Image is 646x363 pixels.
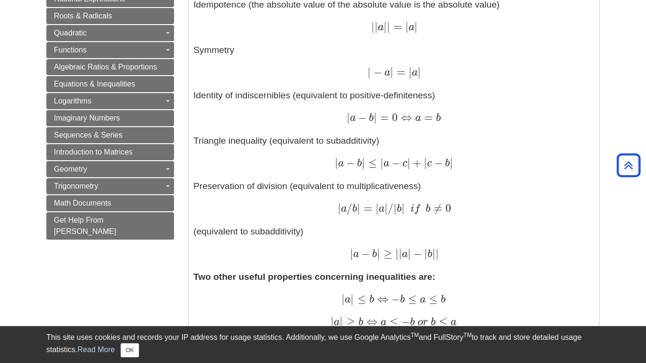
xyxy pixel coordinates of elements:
a: Read More [78,346,115,354]
a: Get Help From [PERSON_NAME] [46,212,174,240]
span: = [421,111,433,124]
span: | [436,247,439,260]
span: − [388,293,400,305]
span: b [355,158,362,169]
span: Get Help From [PERSON_NAME] [54,216,116,235]
span: Equations & Inequalities [54,80,135,88]
strong: Two other useful properties concerning inequalities are: [193,272,435,282]
span: b [433,113,441,123]
span: | [384,20,387,33]
span: b [428,249,432,259]
span: a [341,204,347,214]
span: b [443,158,450,169]
span: b [352,204,357,214]
span: | [377,247,380,260]
a: Equations & Inequalities [46,76,174,92]
span: b [366,294,374,305]
span: | [408,247,411,260]
span: | [432,247,436,260]
a: Algebraic Ratios & Proportions [46,59,174,75]
span: b [355,317,363,328]
span: b [400,294,405,305]
span: | [390,66,393,78]
span: | [350,247,353,260]
span: i [410,204,414,214]
span: | [375,20,378,33]
span: f [414,204,420,214]
span: | [362,156,365,169]
span: | [347,111,350,124]
span: + [410,156,421,169]
span: | [338,202,341,215]
span: ≤ [354,293,366,305]
span: | [367,66,371,78]
span: − [398,315,410,328]
span: a [334,317,340,328]
span: | [335,156,338,169]
span: ⇔ [398,111,412,124]
span: Imaginary Numbers [54,114,120,122]
span: − [359,247,370,260]
span: | [393,202,397,215]
span: ≤ [426,293,437,305]
a: Functions [46,42,174,58]
span: = [393,66,405,78]
span: / [347,202,352,215]
span: a [402,249,408,259]
span: | [407,156,410,169]
span: | [331,315,334,328]
span: ≥ [380,247,392,260]
span: ≤ [405,293,417,305]
span: ⇔ [374,293,388,305]
span: = [390,20,402,33]
a: Imaginary Numbers [46,110,174,126]
span: 0 [389,111,398,124]
span: | [384,202,388,215]
span: Geometry [54,165,87,173]
span: a [378,22,384,33]
span: Algebraic Ratios & Proportions [54,63,157,71]
span: b [370,249,377,259]
a: Trigonometry [46,178,174,194]
span: / [388,202,393,215]
span: a [409,22,414,33]
span: a [345,294,350,305]
span: | [375,202,379,215]
span: ≤ [386,315,398,328]
span: | [424,156,427,169]
a: Quadratic [46,25,174,41]
span: b [431,317,436,328]
span: r [423,317,428,328]
a: Geometry [46,161,174,177]
span: | [450,156,453,169]
span: Trigonometry [54,182,98,190]
button: Close [121,343,139,357]
span: b [410,317,415,328]
span: | [399,247,402,260]
span: ≤ [436,315,447,328]
span: − [411,247,422,260]
span: | [357,202,360,215]
span: Quadratic [54,29,87,37]
sup: TM [463,332,471,338]
span: Roots & Radicals [54,12,112,20]
span: a [412,68,418,78]
span: | [387,20,390,33]
span: − [356,111,367,124]
span: b [367,113,374,123]
span: Functions [54,46,87,54]
a: Sequences & Series [46,127,174,143]
span: | [402,202,405,215]
span: | [409,66,412,78]
span: a [382,68,390,78]
span: = [377,111,389,124]
span: a [338,158,344,169]
a: Back to Top [613,159,644,172]
span: − [344,156,355,169]
sup: TM [410,332,419,338]
span: − [432,156,443,169]
span: | [350,293,354,305]
span: − [371,66,382,78]
span: Sequences & Series [54,131,122,139]
span: a [379,204,384,214]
